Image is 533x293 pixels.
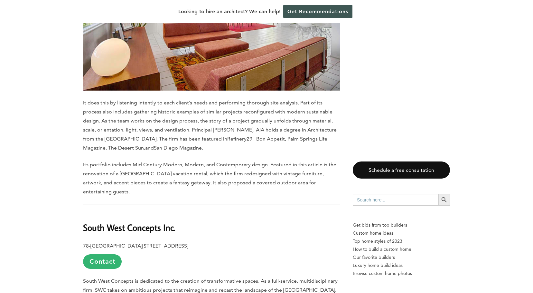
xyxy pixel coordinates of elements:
[353,161,450,179] a: Schedule a free consultation
[353,261,450,269] a: Luxury home build ideas
[83,243,188,249] b: 78-[GEOGRAPHIC_DATA][STREET_ADDRESS]
[353,253,450,261] a: Our favorite builders
[283,5,352,18] a: Get Recommendations
[154,145,202,151] span: San Diego Magazine
[202,145,203,151] span: .
[83,254,122,269] a: Contact
[441,196,448,203] svg: Search
[353,194,438,206] input: Search here...
[353,237,450,245] a: Top home styles of 2023
[353,229,450,237] a: Custom home ideas
[83,136,327,151] span: Refinery29, Bon Appetit, Palm Springs Life Magazine, The Desert Sun,
[145,145,154,151] span: and
[83,100,337,142] span: It does this by listening intently to each client’s needs and performing thorough site analysis. ...
[83,222,175,233] b: South West Concepts Inc.
[353,245,450,253] a: How to build a custom home
[83,161,336,195] span: Its portfolio includes Mid Century Modern, Modern, and Contemporary design. Featured in this arti...
[353,221,450,229] p: Get bids from top builders
[353,269,450,278] a: Browse custom home photos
